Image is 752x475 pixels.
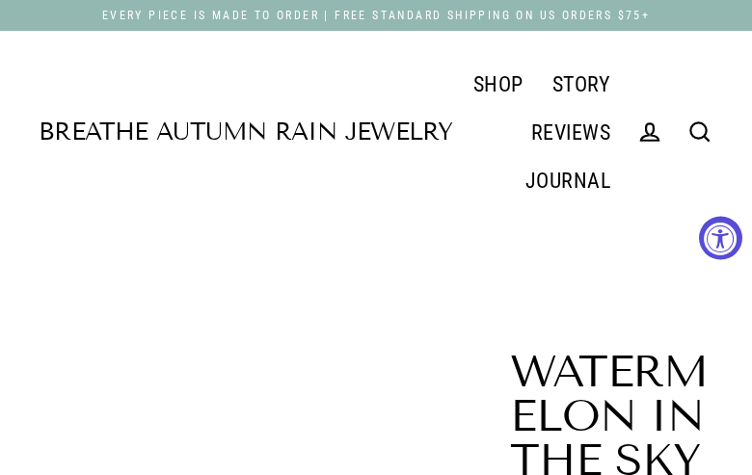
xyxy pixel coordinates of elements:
a: JOURNAL [511,156,625,204]
a: REVIEWS [517,108,625,156]
a: STORY [538,60,625,108]
a: Breathe Autumn Rain Jewelry [39,120,452,145]
button: Accessibility Widget, click to open [699,216,742,259]
a: SHOP [459,60,538,108]
div: Primary [452,60,625,204]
